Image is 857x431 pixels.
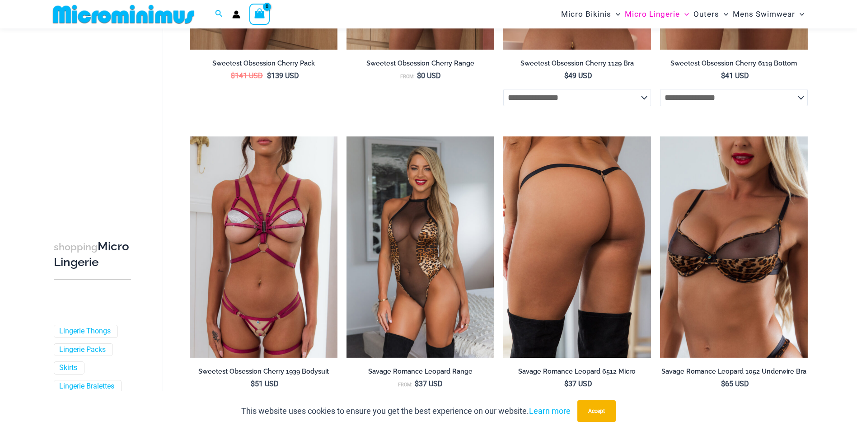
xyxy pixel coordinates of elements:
[59,345,106,355] a: Lingerie Packs
[231,71,263,80] bdi: 141 USD
[417,71,421,80] span: $
[721,379,725,388] span: $
[564,71,592,80] bdi: 49 USD
[415,379,443,388] bdi: 37 USD
[660,59,808,68] h2: Sweetest Obsession Cherry 6119 Bottom
[503,59,651,71] a: Sweetest Obsession Cherry 1129 Bra
[215,9,223,20] a: Search icon link
[267,71,299,80] bdi: 139 USD
[721,71,749,80] bdi: 41 USD
[54,30,135,211] iframe: TrustedSite Certified
[54,239,131,270] h3: Micro Lingerie
[577,400,616,422] button: Accept
[398,382,412,388] span: From:
[417,71,441,80] bdi: 0 USD
[557,1,808,27] nav: Site Navigation
[190,136,338,358] a: Sweetest Obsession Cherry 1129 Bra 6119 Bottom 1939 Bodysuit 09Sweetest Obsession Cherry 1129 Bra...
[347,136,494,358] a: Savage Romance Leopard 115 Bodysuit 01Savage Romance Leopard 1052 Underwire Bra 6052 Thong 04Sava...
[564,379,568,388] span: $
[347,136,494,358] img: Savage Romance Leopard 115 Bodysuit 01
[190,59,338,71] a: Sweetest Obsession Cherry Pack
[503,136,651,358] a: Savage Romance Leopard 6512 Micro 01Savage Romance Leopard 6512 Micro 02Savage Romance Leopard 65...
[59,327,111,336] a: Lingerie Thongs
[660,136,808,358] a: Savage Romance Leopard 1052 Underwire Bra 01Savage Romance Leopard 1052 Underwire Bra 02Savage Ro...
[721,379,749,388] bdi: 65 USD
[241,404,571,418] p: This website uses cookies to ensure you get the best experience on our website.
[564,379,592,388] bdi: 37 USD
[232,10,240,19] a: Account icon link
[251,379,279,388] bdi: 51 USD
[400,74,415,80] span: From:
[559,3,623,26] a: Micro BikinisMenu ToggleMenu Toggle
[623,3,691,26] a: Micro LingerieMenu ToggleMenu Toggle
[503,136,651,358] img: Savage Romance Leopard 6512 Micro 02
[190,367,338,376] h2: Sweetest Obsession Cherry 1939 Bodysuit
[59,382,114,392] a: Lingerie Bralettes
[267,71,271,80] span: $
[190,136,338,358] img: Sweetest Obsession Cherry 1129 Bra 6119 Bottom 1939 Bodysuit 09
[660,367,808,376] h2: Savage Romance Leopard 1052 Underwire Bra
[795,3,804,26] span: Menu Toggle
[731,3,806,26] a: Mens SwimwearMenu ToggleMenu Toggle
[249,4,270,24] a: View Shopping Cart, empty
[59,364,77,373] a: Skirts
[660,59,808,71] a: Sweetest Obsession Cherry 6119 Bottom
[564,71,568,80] span: $
[680,3,689,26] span: Menu Toggle
[347,59,494,71] a: Sweetest Obsession Cherry Range
[721,71,725,80] span: $
[415,379,419,388] span: $
[347,59,494,68] h2: Sweetest Obsession Cherry Range
[251,379,255,388] span: $
[611,3,620,26] span: Menu Toggle
[660,136,808,358] img: Savage Romance Leopard 1052 Underwire Bra 01
[529,406,571,416] a: Learn more
[561,3,611,26] span: Micro Bikinis
[503,367,651,376] h2: Savage Romance Leopard 6512 Micro
[691,3,731,26] a: OutersMenu ToggleMenu Toggle
[190,59,338,68] h2: Sweetest Obsession Cherry Pack
[693,3,719,26] span: Outers
[733,3,795,26] span: Mens Swimwear
[54,241,98,253] span: shopping
[231,71,235,80] span: $
[503,367,651,379] a: Savage Romance Leopard 6512 Micro
[719,3,728,26] span: Menu Toggle
[347,367,494,376] h2: Savage Romance Leopard Range
[625,3,680,26] span: Micro Lingerie
[190,367,338,379] a: Sweetest Obsession Cherry 1939 Bodysuit
[49,4,198,24] img: MM SHOP LOGO FLAT
[660,367,808,379] a: Savage Romance Leopard 1052 Underwire Bra
[347,367,494,379] a: Savage Romance Leopard Range
[503,59,651,68] h2: Sweetest Obsession Cherry 1129 Bra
